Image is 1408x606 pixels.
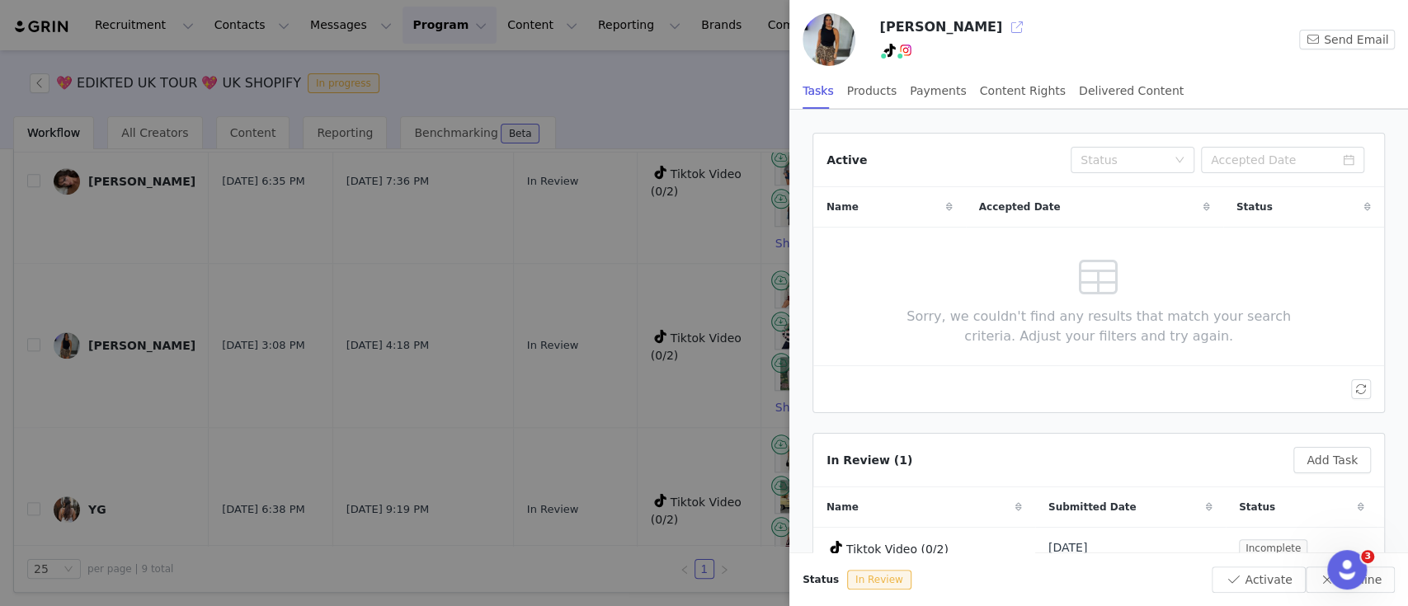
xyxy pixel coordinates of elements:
[1079,73,1184,110] div: Delivered Content
[979,200,1061,214] span: Accepted Date
[1293,447,1371,473] button: Add Task
[1239,500,1275,514] span: Status
[803,13,855,66] img: f513a395-4c7f-4d5c-94ca-221c16410a81.jpg
[1239,539,1307,557] span: Incomplete
[826,500,859,514] span: Name
[1236,200,1273,214] span: Status
[1175,155,1184,167] i: icon: down
[812,133,1385,413] article: Active
[847,570,911,590] span: In Review
[847,73,897,110] div: Products
[1299,30,1395,49] button: Send Email
[879,17,1002,37] h3: [PERSON_NAME]
[899,44,912,57] img: instagram.svg
[826,452,912,469] div: In Review (1)
[846,543,949,556] span: Tiktok Video (0/2)
[1081,152,1166,168] div: Status
[826,152,867,169] div: Active
[882,307,1316,346] span: Sorry, we couldn't find any results that match your search criteria. Adjust your filters and try ...
[980,73,1066,110] div: Content Rights
[1048,539,1087,557] span: [DATE]
[1212,566,1305,593] button: Activate
[826,200,859,214] span: Name
[1306,566,1395,593] button: Decline
[1327,550,1367,590] iframe: Intercom live chat
[803,73,834,110] div: Tasks
[1343,154,1354,166] i: icon: calendar
[803,572,839,587] span: Status
[910,73,967,110] div: Payments
[1361,550,1374,563] span: 3
[1048,500,1137,514] span: Submitted Date
[1201,147,1364,173] input: Accepted Date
